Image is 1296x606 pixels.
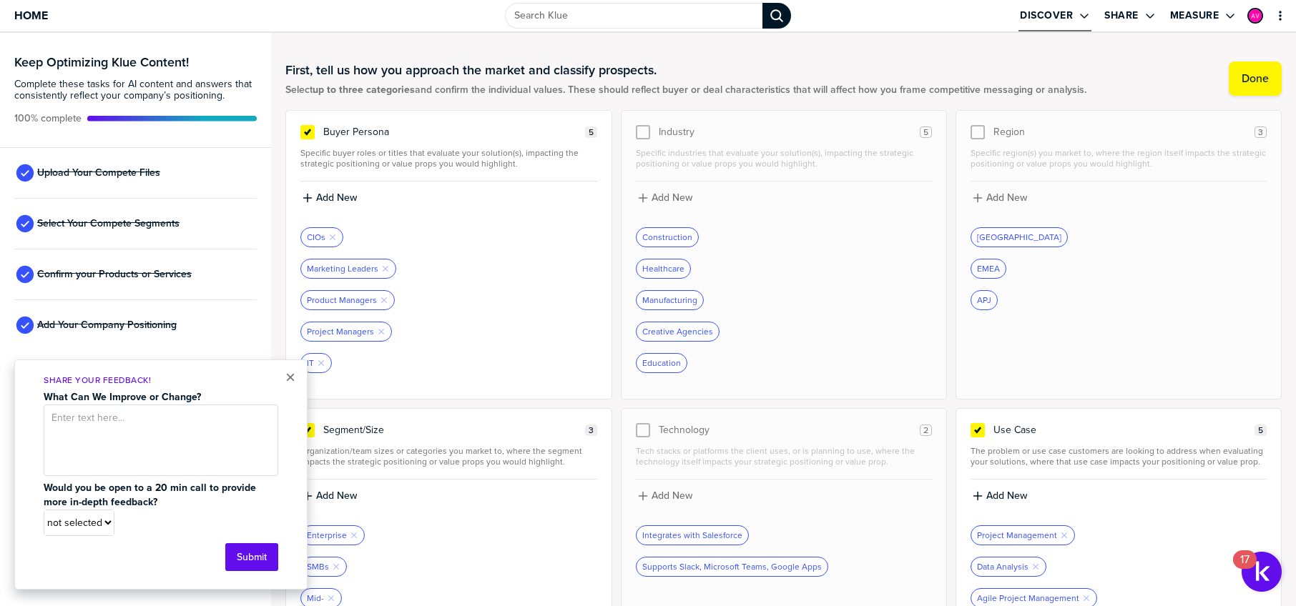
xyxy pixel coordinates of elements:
h3: Keep Optimizing Klue Content! [14,56,257,69]
button: Remove Tag [380,296,388,304]
span: Buyer Persona [323,126,389,138]
button: Remove Tag [381,264,390,273]
button: Remove Tag [1031,562,1040,571]
span: 2 [923,425,928,436]
div: 17 [1240,560,1250,578]
button: Remove Tag [1060,531,1069,540]
span: 5 [1258,425,1263,436]
span: Upload Your Compete Files [37,167,160,179]
p: Share Your Feedback! [44,374,278,387]
label: Add New [986,490,1027,502]
button: Submit [225,543,278,571]
button: Close [285,369,295,386]
button: Remove Tag [327,594,335,602]
span: Complete these tasks for AI content and answers that consistently reflect your company’s position... [14,79,257,101]
span: Industry [659,126,694,138]
span: Technology [659,424,710,436]
label: Add New [652,192,692,204]
span: Organization/team sizes or categories you market to, where the segment impacts the strategic posi... [300,446,597,467]
label: Add New [316,490,357,502]
span: Specific region(s) you market to, where the region itself impacts the strategic positioning or va... [971,148,1267,169]
span: 3 [589,425,594,436]
span: Home [14,9,48,21]
span: Tech stacks or platforms the client uses, or is planning to use, where the technology itself impa... [636,446,932,467]
strong: up to three categories [313,82,415,97]
span: The problem or use case customers are looking to address when evaluating your solutions, where th... [971,446,1267,467]
label: Add New [316,192,357,204]
label: Share [1104,9,1139,22]
div: Angel Venable (MKT) [1247,8,1263,24]
label: Measure [1170,9,1219,22]
button: Remove Tag [350,531,358,540]
span: Specific industries that evaluate your solution(s), impacting the strategic positioning or value ... [636,148,932,169]
span: 3 [1258,127,1263,138]
label: Add New [652,490,692,502]
span: Confirm your Products or Services [37,269,192,280]
button: Remove Tag [1082,594,1091,602]
button: Remove Tag [317,359,325,367]
span: Segment/Size [323,424,384,436]
label: Done [1242,71,1269,86]
button: Remove Tag [377,327,386,336]
span: Use Case [993,424,1036,436]
span: Active [14,113,82,124]
span: Region [993,126,1025,138]
span: Specific buyer roles or titles that evaluate your solution(s), impacting the strategic positionin... [300,148,597,169]
input: Search Klue [505,3,762,29]
h1: First, tell us how you approach the market and classify prospects. [285,61,1086,79]
label: Add New [986,192,1027,204]
img: 821c3b72a3a1f3dae019fea1376bd293-sml.png [1249,9,1262,22]
span: Select Your Compete Segments [37,218,180,229]
span: Select and confirm the individual values. These should reflect buyer or deal characteristics that... [285,84,1086,96]
label: Discover [1020,9,1073,22]
span: Add Your Company Positioning [37,319,177,331]
strong: What Can We Improve or Change? [44,389,201,404]
div: Search Klue [762,3,791,29]
button: Remove Tag [332,562,340,571]
button: Remove Tag [328,233,337,242]
span: 5 [923,127,928,138]
span: 5 [589,127,594,138]
strong: Would you be open to a 20 min call to provide more in-depth feedback? [44,480,259,510]
button: Open Resource Center, 17 new notifications [1242,552,1282,592]
a: Edit Profile [1246,6,1265,25]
